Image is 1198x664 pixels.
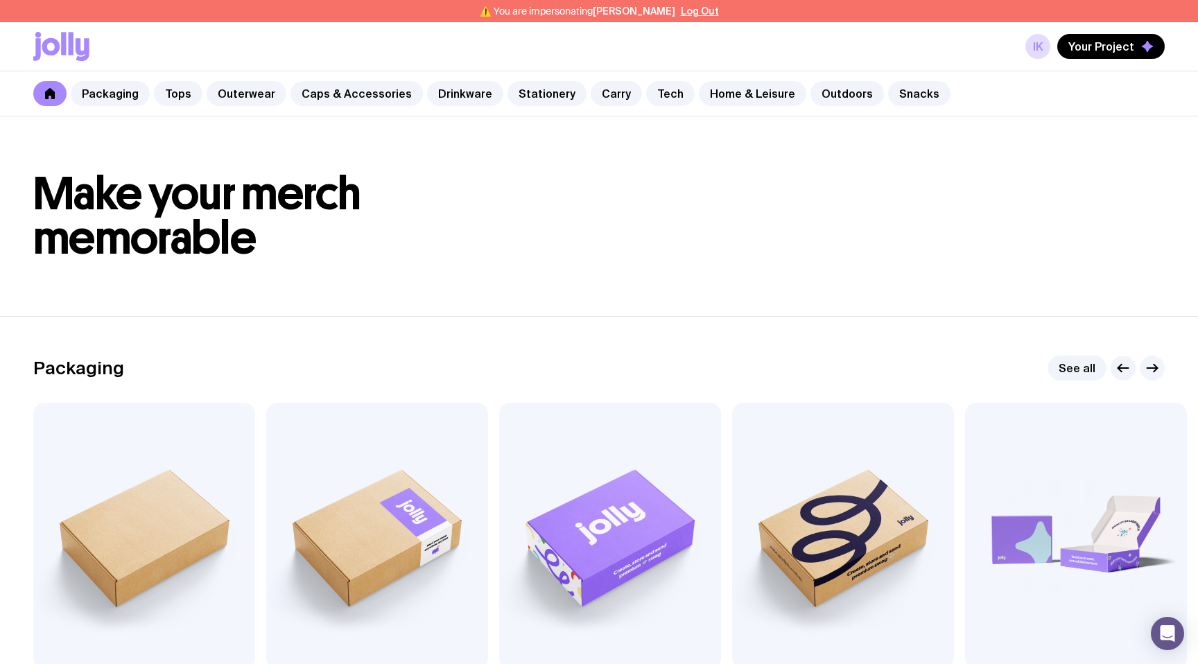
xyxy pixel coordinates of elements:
a: Caps & Accessories [290,81,423,106]
span: Make your merch memorable [33,166,361,265]
a: Outdoors [810,81,884,106]
a: IK [1025,34,1050,59]
a: Outerwear [207,81,286,106]
a: See all [1048,356,1106,381]
span: [PERSON_NAME] [593,6,675,17]
a: Carry [591,81,642,106]
span: ⚠️ You are impersonating [480,6,675,17]
div: Open Intercom Messenger [1151,617,1184,650]
a: Home & Leisure [699,81,806,106]
a: Drinkware [427,81,503,106]
button: Log Out [681,6,719,17]
h2: Packaging [33,358,124,378]
a: Tops [154,81,202,106]
a: Stationery [507,81,587,106]
button: Your Project [1057,34,1165,59]
a: Packaging [71,81,150,106]
a: Snacks [888,81,950,106]
a: Tech [646,81,695,106]
span: Your Project [1068,40,1134,53]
